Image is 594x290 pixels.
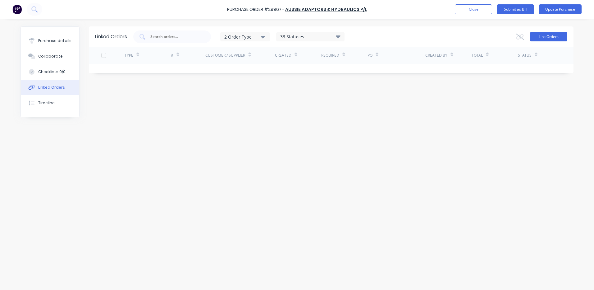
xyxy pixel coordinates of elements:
button: Purchase details [21,33,79,49]
div: Total [472,53,483,58]
div: Collaborate [38,54,63,59]
div: 2 Order Type [224,33,266,40]
div: Checklists 0/0 [38,69,66,75]
div: Timeline [38,100,55,106]
div: # [171,53,173,58]
div: Purchase details [38,38,71,44]
button: 2 Order Type [220,32,270,41]
button: Submit as Bill [497,4,534,14]
img: Factory [12,5,22,14]
button: Update Purchase [539,4,582,14]
div: Created [275,53,291,58]
input: Search orders... [150,34,201,40]
div: Customer / Supplier [205,53,245,58]
div: Linked Orders [95,33,127,40]
a: AUSSIE ADAPTORS & HYDRAULICS P/L [285,6,367,12]
button: Timeline [21,95,79,111]
div: Linked Orders [38,85,65,90]
div: PO [368,53,372,58]
button: Linked Orders [21,80,79,95]
button: Collaborate [21,49,79,64]
div: Required [321,53,339,58]
button: Checklists 0/0 [21,64,79,80]
button: Close [455,4,492,14]
button: Link Orders [530,32,567,41]
div: Status [518,53,532,58]
div: TYPE [125,53,133,58]
div: Purchase Order #29967 - [227,6,285,13]
div: 33 Statuses [276,33,344,40]
div: Created By [425,53,447,58]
